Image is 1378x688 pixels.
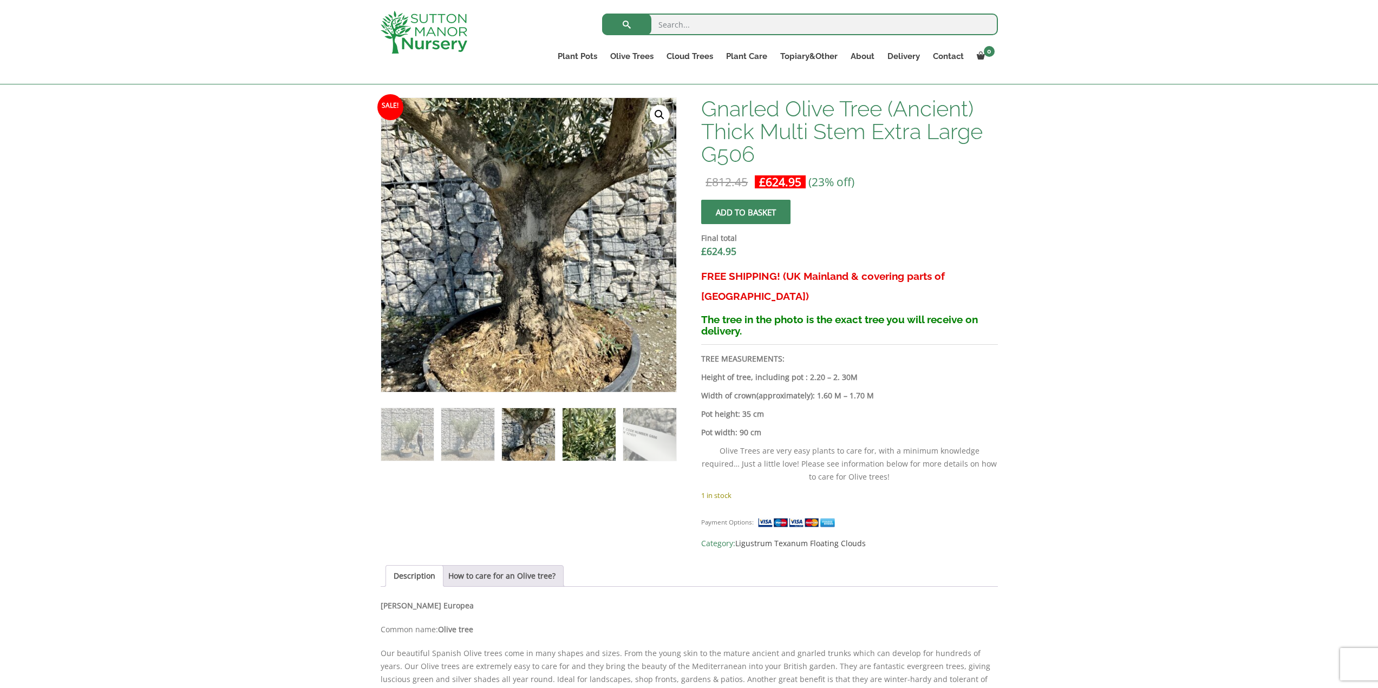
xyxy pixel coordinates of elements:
[701,245,736,258] bdi: 624.95
[984,46,995,57] span: 0
[381,408,434,461] img: Gnarled Olive Tree (Ancient) Thick Multi Stem Extra Large G506
[701,314,997,337] h3: The tree in the photo is the exact tree you will receive on delivery.
[438,624,473,634] b: Olive tree
[926,49,970,64] a: Contact
[701,97,997,166] h1: Gnarled Olive Tree (Ancient) Thick Multi Stem Extra Large G506
[881,49,926,64] a: Delivery
[774,49,844,64] a: Topiary&Other
[759,174,801,189] bdi: 624.95
[701,232,997,245] dt: Final total
[381,600,474,611] b: [PERSON_NAME] Europea
[604,49,660,64] a: Olive Trees
[756,390,813,401] b: (approximately)
[701,489,997,502] p: 1 in stock
[701,266,997,306] h3: FREE SHIPPING! (UK Mainland & covering parts of [GEOGRAPHIC_DATA])
[701,427,761,437] strong: Pot width: 90 cm
[441,408,494,461] img: Gnarled Olive Tree (Ancient) Thick Multi Stem Extra Large G506 - Image 2
[650,105,669,125] a: View full-screen image gallery
[701,353,785,364] strong: TREE MEASUREMENTS:
[759,174,766,189] span: £
[602,14,998,35] input: Search...
[808,174,854,189] span: (23% off)
[701,372,858,382] b: Height of tree, including pot : 2.20 – 2. 30M
[735,538,866,548] a: Ligustrum Texanum Floating Clouds
[381,11,467,54] img: logo
[706,174,712,189] span: £
[701,390,874,401] strong: Width of crown : 1.60 M – 1.70 M
[660,49,720,64] a: Cloud Trees
[757,517,839,528] img: payment supported
[844,49,881,64] a: About
[563,408,615,461] img: Gnarled Olive Tree (Ancient) Thick Multi Stem Extra Large G506 - Image 4
[701,409,764,419] strong: Pot height: 35 cm
[706,174,748,189] bdi: 812.45
[381,623,998,636] p: Common name:
[502,408,554,461] img: Gnarled Olive Tree (Ancient) Thick Multi Stem Extra Large G506 - Image 3
[377,94,403,120] span: Sale!
[701,537,997,550] span: Category:
[970,49,998,64] a: 0
[551,49,604,64] a: Plant Pots
[394,566,435,586] a: Description
[448,566,556,586] a: How to care for an Olive tree?
[623,408,676,461] img: Gnarled Olive Tree (Ancient) Thick Multi Stem Extra Large G506 - Image 5
[701,200,791,224] button: Add to basket
[701,518,754,526] small: Payment Options:
[701,444,997,483] p: Olive Trees are very easy plants to care for, with a minimum knowledge required… Just a little lo...
[701,245,707,258] span: £
[720,49,774,64] a: Plant Care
